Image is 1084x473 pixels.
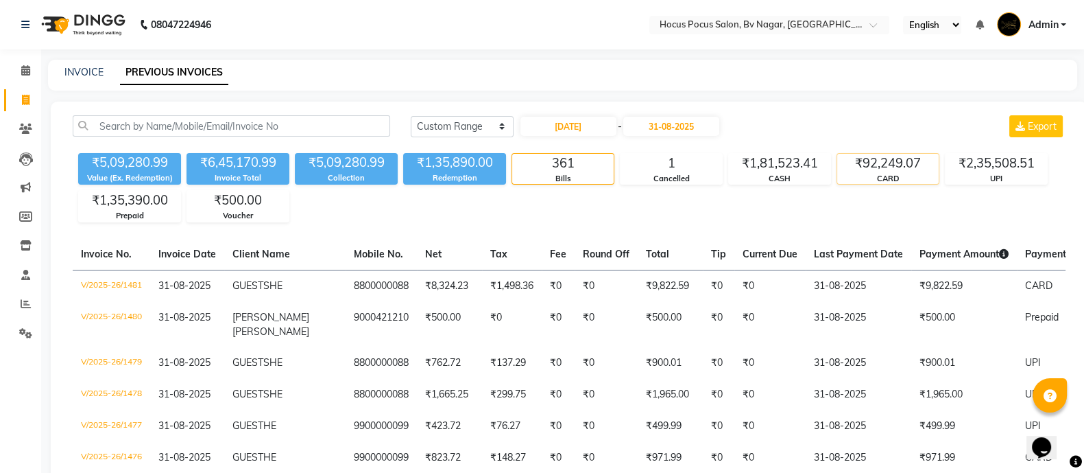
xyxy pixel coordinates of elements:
[79,210,180,222] div: Prepaid
[711,248,726,260] span: Tip
[734,347,806,379] td: ₹0
[542,302,575,347] td: ₹0
[621,154,722,173] div: 1
[354,248,403,260] span: Mobile No.
[232,279,263,292] span: GUEST
[575,302,638,347] td: ₹0
[73,302,150,347] td: V/2025-26/1480
[79,191,180,210] div: ₹1,35,390.00
[187,191,289,210] div: ₹500.00
[806,411,911,442] td: 31-08-2025
[346,347,417,379] td: 8800000088
[911,302,1017,347] td: ₹500.00
[806,379,911,411] td: 31-08-2025
[73,347,150,379] td: V/2025-26/1479
[263,279,282,292] span: SHE
[35,5,129,44] img: logo
[997,12,1021,36] img: Admin
[806,270,911,302] td: 31-08-2025
[232,311,309,323] span: [PERSON_NAME]
[814,248,903,260] span: Last Payment Date
[346,302,417,347] td: 9000421210
[1009,115,1063,137] button: Export
[482,379,542,411] td: ₹299.75
[542,379,575,411] td: ₹0
[482,270,542,302] td: ₹1,498.36
[232,388,263,400] span: GUEST
[1025,388,1041,400] span: UPI
[232,451,263,463] span: GUEST
[806,347,911,379] td: 31-08-2025
[729,154,830,173] div: ₹1,81,523.41
[187,210,289,222] div: Voucher
[78,172,181,184] div: Value (Ex. Redemption)
[911,347,1017,379] td: ₹900.01
[232,248,290,260] span: Client Name
[575,411,638,442] td: ₹0
[232,356,263,369] span: GUEST
[575,270,638,302] td: ₹0
[638,347,703,379] td: ₹900.01
[403,153,506,172] div: ₹1,35,890.00
[425,248,442,260] span: Net
[638,411,703,442] td: ₹499.99
[734,379,806,411] td: ₹0
[743,248,797,260] span: Current Due
[1025,451,1052,463] span: CARD
[618,119,622,134] span: -
[1025,356,1041,369] span: UPI
[232,325,309,338] span: [PERSON_NAME]
[911,411,1017,442] td: ₹499.99
[158,419,210,432] span: 31-08-2025
[482,347,542,379] td: ₹137.29
[621,173,722,185] div: Cancelled
[734,302,806,347] td: ₹0
[837,173,939,185] div: CARD
[1025,311,1059,323] span: Prepaid
[417,379,482,411] td: ₹1,665.25
[575,347,638,379] td: ₹0
[638,270,703,302] td: ₹9,822.59
[490,248,507,260] span: Tax
[403,172,506,184] div: Redemption
[575,379,638,411] td: ₹0
[263,356,282,369] span: SHE
[703,411,734,442] td: ₹0
[186,153,289,172] div: ₹6,45,170.99
[703,270,734,302] td: ₹0
[703,347,734,379] td: ₹0
[703,302,734,347] td: ₹0
[542,347,575,379] td: ₹0
[520,117,616,136] input: Start Date
[542,270,575,302] td: ₹0
[1028,18,1058,32] span: Admin
[73,115,390,137] input: Search by Name/Mobile/Email/Invoice No
[417,302,482,347] td: ₹500.00
[295,153,398,172] div: ₹5,09,280.99
[81,248,132,260] span: Invoice No.
[911,270,1017,302] td: ₹9,822.59
[1026,418,1070,459] iframe: chat widget
[911,379,1017,411] td: ₹1,965.00
[1028,120,1057,132] span: Export
[512,173,614,185] div: Bills
[703,379,734,411] td: ₹0
[482,411,542,442] td: ₹76.27
[158,451,210,463] span: 31-08-2025
[158,279,210,292] span: 31-08-2025
[946,154,1047,173] div: ₹2,35,508.51
[1025,279,1052,292] span: CARD
[73,411,150,442] td: V/2025-26/1477
[638,379,703,411] td: ₹1,965.00
[64,66,104,78] a: INVOICE
[417,270,482,302] td: ₹8,324.23
[158,311,210,323] span: 31-08-2025
[806,302,911,347] td: 31-08-2025
[542,411,575,442] td: ₹0
[734,411,806,442] td: ₹0
[73,379,150,411] td: V/2025-26/1478
[729,173,830,185] div: CASH
[623,117,719,136] input: End Date
[346,270,417,302] td: 8800000088
[158,356,210,369] span: 31-08-2025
